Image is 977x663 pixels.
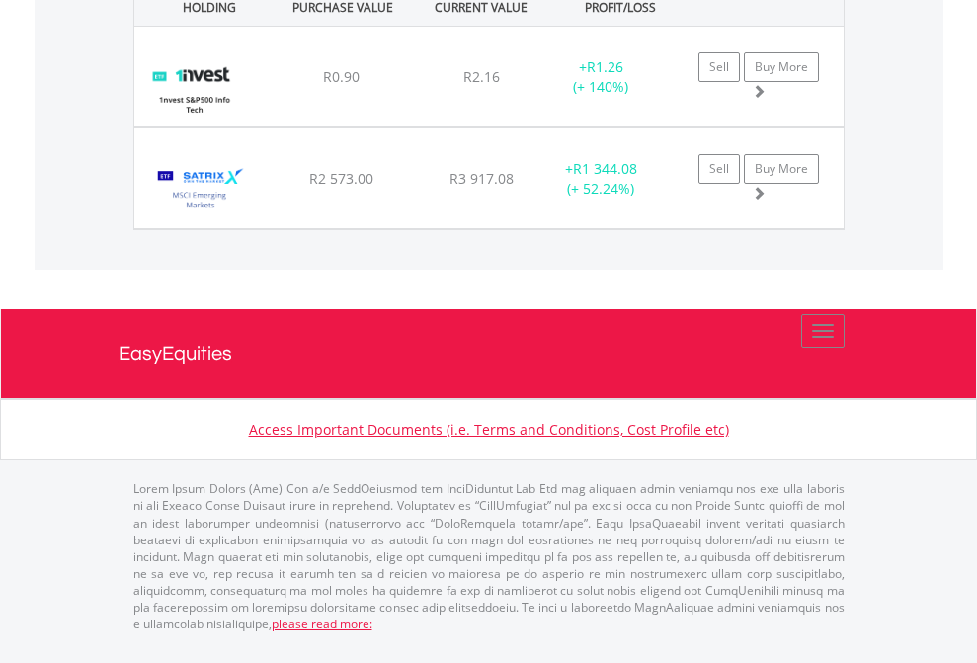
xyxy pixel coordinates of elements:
a: EasyEquities [119,309,859,398]
img: TFSA.ETF5IT.png [144,51,244,122]
div: + (+ 52.24%) [539,159,663,199]
a: Access Important Documents (i.e. Terms and Conditions, Cost Profile etc) [249,420,729,439]
a: Buy More [744,154,819,184]
span: R3 917.08 [449,169,514,188]
span: R0.90 [323,67,360,86]
div: + (+ 140%) [539,57,663,97]
p: Lorem Ipsum Dolors (Ame) Con a/e SeddOeiusmod tem InciDiduntut Lab Etd mag aliquaen admin veniamq... [133,480,845,632]
img: TFSA.STXEMG.png [144,153,258,223]
span: R2 573.00 [309,169,373,188]
span: R2.16 [463,67,500,86]
a: Sell [698,52,740,82]
a: Sell [698,154,740,184]
span: R1.26 [587,57,623,76]
span: R1 344.08 [573,159,637,178]
a: Buy More [744,52,819,82]
a: please read more: [272,616,372,632]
